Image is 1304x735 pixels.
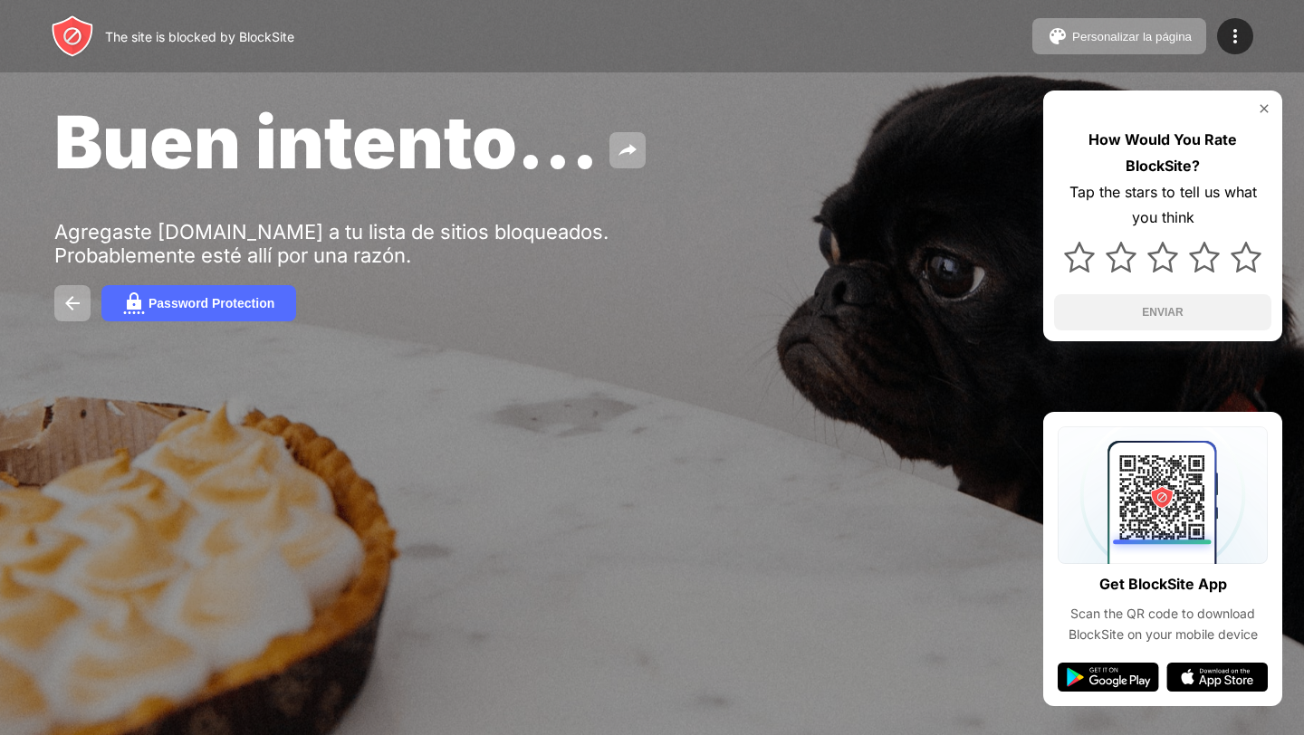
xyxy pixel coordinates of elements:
img: pallet.svg [1047,25,1069,47]
button: Personalizar la página [1032,18,1206,54]
img: app-store.svg [1166,663,1268,692]
img: star.svg [1189,242,1220,272]
div: Agregaste [DOMAIN_NAME] a tu lista de sitios bloqueados. Probablemente esté allí por una razón. [54,220,614,267]
iframe: Banner [54,507,483,713]
img: menu-icon.svg [1224,25,1246,47]
span: Buen intento... [54,98,599,186]
img: star.svg [1064,242,1095,272]
div: Personalizar la página [1072,30,1192,43]
img: star.svg [1147,242,1178,272]
img: google-play.svg [1058,663,1159,692]
div: Scan the QR code to download BlockSite on your mobile device [1058,604,1268,644]
div: Tap the stars to tell us what you think [1054,179,1271,232]
div: Password Protection [149,296,274,310]
img: qrcode.svg [1058,426,1268,564]
button: ENVIAR [1054,294,1271,330]
img: share.svg [617,139,638,161]
div: Get BlockSite App [1099,571,1227,597]
img: star.svg [1231,242,1261,272]
img: back.svg [62,292,83,314]
div: The site is blocked by BlockSite [105,29,294,44]
div: How Would You Rate BlockSite? [1054,127,1271,179]
img: rate-us-close.svg [1257,101,1271,116]
img: header-logo.svg [51,14,94,58]
img: password.svg [123,292,145,314]
img: star.svg [1106,242,1136,272]
button: Password Protection [101,285,296,321]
